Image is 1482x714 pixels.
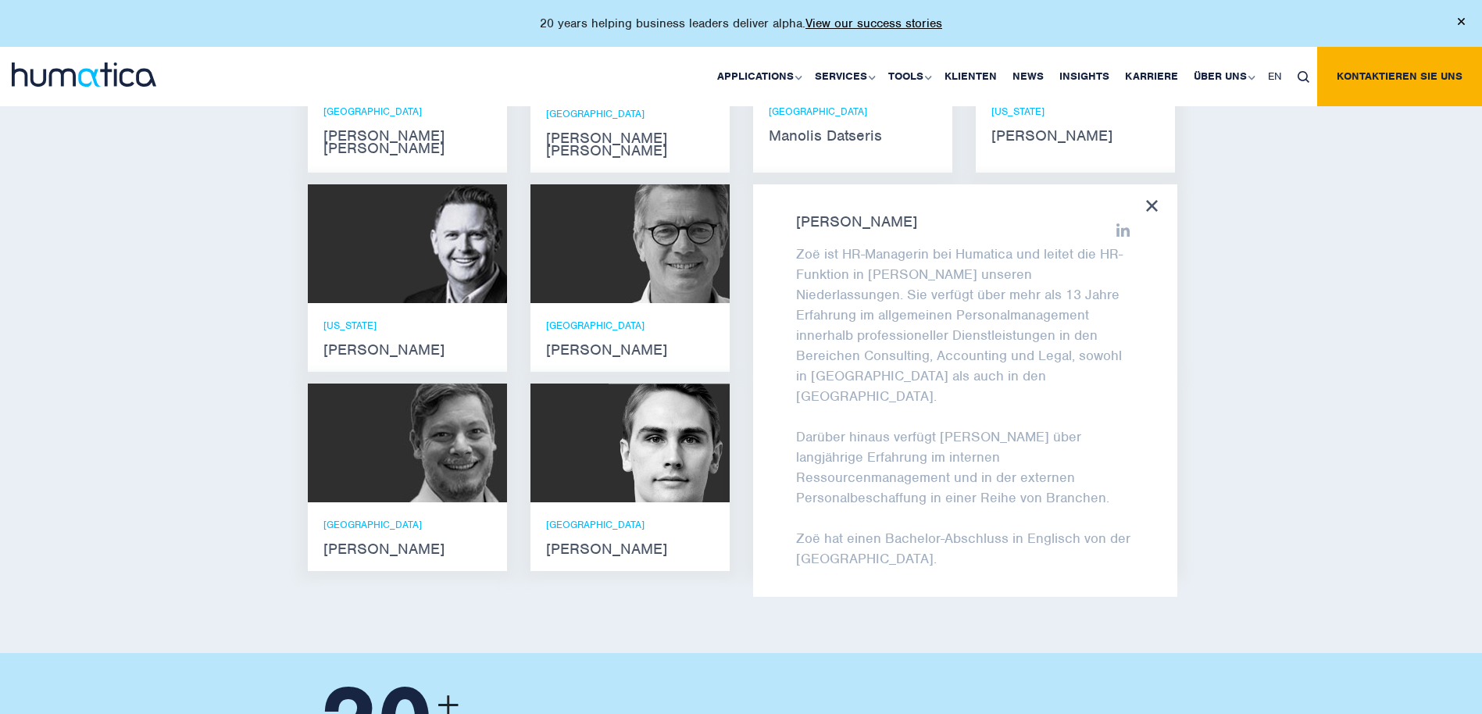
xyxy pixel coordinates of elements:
strong: [PERSON_NAME] [991,130,1159,142]
p: [GEOGRAPHIC_DATA] [546,319,714,332]
strong: [PERSON_NAME] [323,344,491,356]
p: [GEOGRAPHIC_DATA] [546,518,714,531]
img: Claudio Limacher [386,384,507,502]
a: EN [1260,47,1290,106]
strong: [PERSON_NAME] [PERSON_NAME] [323,130,491,155]
a: Insights [1052,47,1117,106]
strong: [PERSON_NAME] [546,344,714,356]
a: News [1005,47,1052,106]
a: Klienten [937,47,1005,106]
p: [US_STATE] [323,319,491,332]
p: [GEOGRAPHIC_DATA] [546,107,714,120]
a: Über uns [1186,47,1260,106]
img: Paul Simpson [609,384,730,502]
strong: [PERSON_NAME] [PERSON_NAME] [546,132,714,157]
a: View our success stories [805,16,942,31]
a: Kontaktieren Sie uns [1317,47,1482,106]
p: [GEOGRAPHIC_DATA] [323,518,491,531]
strong: [PERSON_NAME] [796,216,1134,228]
a: Applications [709,47,807,106]
p: 20 years helping business leaders deliver alpha. [540,16,942,31]
span: EN [1268,70,1282,83]
p: [GEOGRAPHIC_DATA] [769,105,937,118]
img: search_icon [1298,71,1309,83]
strong: [PERSON_NAME] [546,543,714,555]
strong: Manolis Datseris [769,130,937,142]
a: Tools [880,47,937,106]
img: Jan Löning [609,184,730,303]
strong: [PERSON_NAME] [323,543,491,555]
p: [GEOGRAPHIC_DATA] [323,105,491,118]
p: [US_STATE] [991,105,1159,118]
a: Karriere [1117,47,1186,106]
p: Darüber hinaus verfügt [PERSON_NAME] über langjährige Erfahrung im internen Ressourcenmanagement ... [796,427,1134,508]
p: Zoë ist HR-Managerin bei Humatica und leitet die HR-Funktion in [PERSON_NAME] unseren Niederlassu... [796,244,1134,406]
img: logo [12,62,156,87]
a: Services [807,47,880,106]
p: Zoë hat einen Bachelor-Abschluss in Englisch von der [GEOGRAPHIC_DATA]. [796,528,1134,569]
img: Russell Raath [386,184,507,303]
